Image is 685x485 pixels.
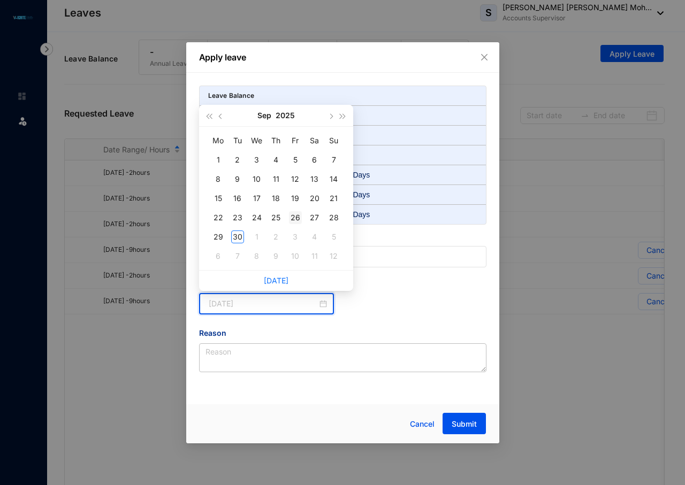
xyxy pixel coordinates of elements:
div: 25 [270,211,283,224]
th: Mo [209,131,228,150]
div: 28 [328,211,340,224]
td: 2025-10-10 [286,247,305,266]
div: 6 [212,250,225,263]
th: Su [324,131,344,150]
td: 2025-09-22 [209,208,228,227]
div: 24 [250,211,263,224]
td: 2025-09-20 [305,189,324,208]
div: 8 [250,250,263,263]
div: 5 [289,153,302,166]
div: 7 [231,250,244,263]
div: 21 [328,192,340,205]
div: 30 [231,230,244,243]
div: 26 [289,211,302,224]
div: 11 [270,173,283,186]
div: 4 [270,153,283,166]
td: 2025-09-08 [209,170,228,189]
div: 7 [328,153,340,166]
div: 29 [212,230,225,243]
div: 12 [289,173,302,186]
div: 23 Days [342,209,387,220]
button: 2025 [276,105,295,126]
textarea: Reason [199,343,486,372]
td: 2025-09-15 [209,189,228,208]
div: 04 Days [342,170,387,180]
p: - [342,130,477,141]
div: 1 [250,230,263,243]
td: 2025-09-24 [247,208,267,227]
td: 2025-09-12 [286,170,305,189]
td: 2025-10-03 [286,227,305,247]
td: 2025-09-30 [228,227,247,247]
p: - [342,110,477,121]
td: 2025-09-03 [247,150,267,170]
td: 2025-09-02 [228,150,247,170]
div: 12 [328,250,340,263]
div: 17 [250,192,263,205]
div: 16 [231,192,244,205]
td: 2025-10-04 [305,227,324,247]
td: 2025-09-05 [286,150,305,170]
div: 15 [212,192,225,205]
div: 22 [212,211,225,224]
td: 2025-09-17 [247,189,267,208]
td: 2025-09-09 [228,170,247,189]
td: 2025-09-01 [209,150,228,170]
th: Sa [305,131,324,150]
th: Th [267,131,286,150]
th: We [247,131,267,150]
a: [DATE] [264,276,288,285]
div: 2 [231,153,244,166]
div: 9 [270,250,283,263]
td: 2025-10-02 [267,227,286,247]
div: 11 [308,250,321,263]
td: 2025-09-06 [305,150,324,170]
td: 2025-09-16 [228,189,247,208]
div: 10 [289,250,302,263]
div: 3 [289,230,302,243]
span: close [480,53,489,61]
button: Cancel [402,413,443,435]
button: Submit [443,413,486,434]
div: 4 [308,230,321,243]
p: Leave Balance [208,90,255,101]
div: 27 [308,211,321,224]
td: 2025-09-11 [267,170,286,189]
div: 2 [270,230,283,243]
div: 19 [289,192,302,205]
td: 2025-09-19 [286,189,305,208]
td: 2025-09-21 [324,189,344,208]
div: 10 [250,173,263,186]
div: 8 [212,173,225,186]
div: 14 [328,173,340,186]
span: Submit [452,419,477,429]
div: 12 Days [342,189,387,200]
div: 23 [231,211,244,224]
td: 2025-09-29 [209,227,228,247]
div: 1 [212,153,225,166]
div: 18 [270,192,283,205]
div: 5 [328,230,340,243]
input: Start Date [209,298,318,310]
td: 2025-09-18 [267,189,286,208]
td: 2025-10-05 [324,227,344,247]
td: 2025-09-25 [267,208,286,227]
td: 2025-10-11 [305,247,324,266]
p: - [342,150,477,160]
td: 2025-10-08 [247,247,267,266]
span: Cancel [410,418,435,430]
div: 20 [308,192,321,205]
button: Close [478,51,490,63]
td: 2025-09-04 [267,150,286,170]
p: Apply leave [199,51,486,64]
button: Sep [257,105,271,126]
td: 2025-09-14 [324,170,344,189]
td: 2025-09-13 [305,170,324,189]
th: Fr [286,131,305,150]
td: 2025-10-01 [247,227,267,247]
div: 13 [308,173,321,186]
div: 6 [308,153,321,166]
td: 2025-09-28 [324,208,344,227]
td: 2025-09-07 [324,150,344,170]
div: 9 [231,173,244,186]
